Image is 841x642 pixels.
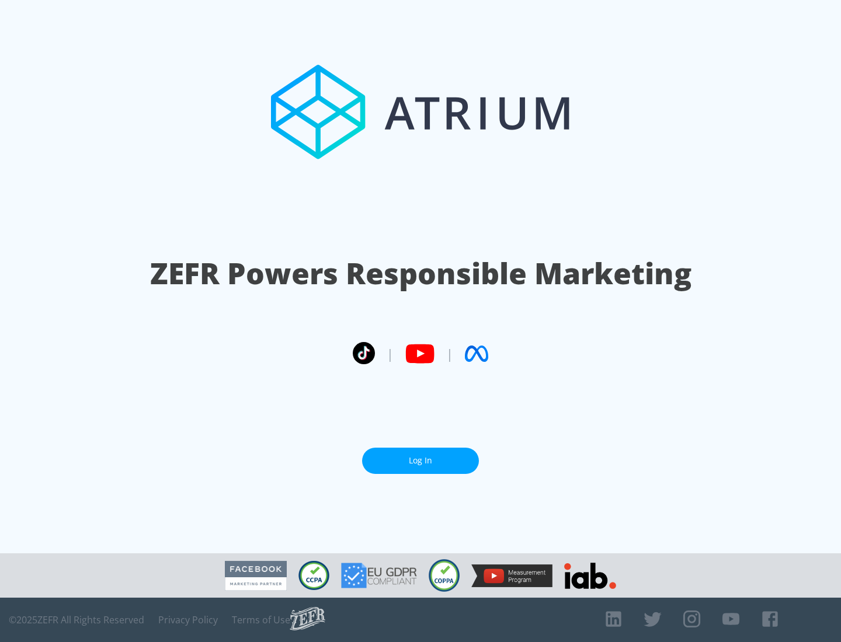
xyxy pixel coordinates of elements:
h1: ZEFR Powers Responsible Marketing [150,253,691,294]
img: GDPR Compliant [341,563,417,588]
img: COPPA Compliant [429,559,460,592]
a: Privacy Policy [158,614,218,626]
img: IAB [564,563,616,589]
img: CCPA Compliant [298,561,329,590]
a: Log In [362,448,479,474]
span: © 2025 ZEFR All Rights Reserved [9,614,144,626]
span: | [387,345,394,362]
a: Terms of Use [232,614,290,626]
img: Facebook Marketing Partner [225,561,287,591]
span: | [446,345,453,362]
img: YouTube Measurement Program [471,564,552,587]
